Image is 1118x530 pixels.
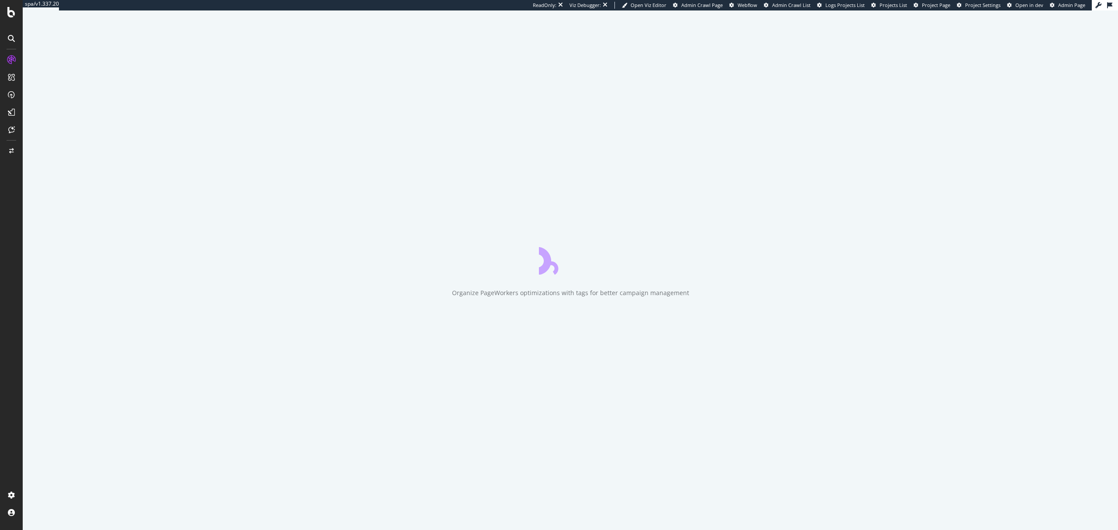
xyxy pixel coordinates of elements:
a: Project Page [914,2,950,9]
a: Open Viz Editor [622,2,666,9]
span: Projects List [880,2,907,8]
a: Admin Crawl Page [673,2,723,9]
span: Project Page [922,2,950,8]
div: Viz Debugger: [569,2,601,9]
div: ReadOnly: [533,2,556,9]
span: Project Settings [965,2,1001,8]
a: Admin Page [1050,2,1085,9]
span: Open Viz Editor [631,2,666,8]
a: Logs Projects List [817,2,865,9]
span: Admin Page [1058,2,1085,8]
span: Admin Crawl List [772,2,811,8]
span: Admin Crawl Page [681,2,723,8]
a: Open in dev [1007,2,1043,9]
span: Open in dev [1015,2,1043,8]
span: Webflow [738,2,757,8]
a: Projects List [871,2,907,9]
a: Admin Crawl List [764,2,811,9]
a: Webflow [729,2,757,9]
div: animation [539,243,602,275]
span: Logs Projects List [825,2,865,8]
a: Project Settings [957,2,1001,9]
div: Organize PageWorkers optimizations with tags for better campaign management [452,289,689,297]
